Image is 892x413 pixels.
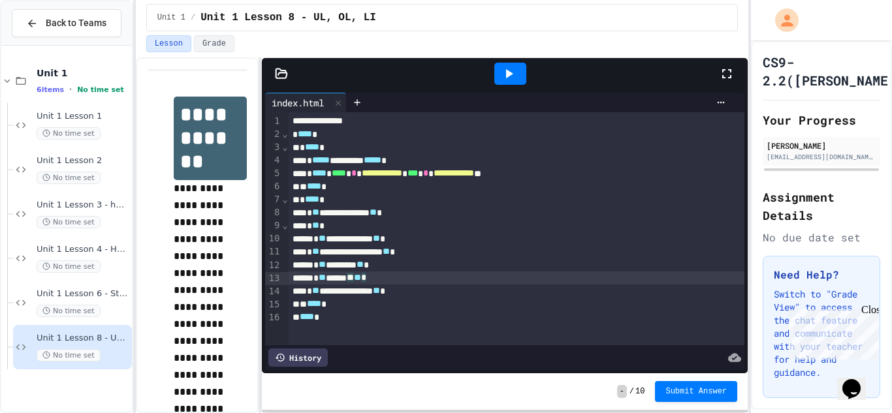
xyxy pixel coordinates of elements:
div: 13 [265,272,281,285]
div: index.html [265,93,347,112]
span: No time set [37,305,101,317]
span: No time set [37,216,101,228]
div: [PERSON_NAME] [767,140,876,151]
div: index.html [265,96,330,110]
span: Unit 1 [157,12,185,23]
span: Unit 1 Lesson 3 - heading and paragraph tags [37,200,129,211]
button: Back to Teams [12,9,121,37]
span: Fold line [281,129,288,139]
span: - [617,385,627,398]
div: [EMAIL_ADDRESS][DOMAIN_NAME] [767,152,876,162]
h3: Need Help? [774,267,869,283]
span: Fold line [281,220,288,230]
span: No time set [77,85,124,94]
iframe: chat widget [784,304,879,359]
span: Back to Teams [46,16,106,30]
div: 1 [265,115,281,128]
div: 16 [265,311,281,324]
span: Unit 1 Lesson 6 - Station 1 Build [37,288,129,299]
span: Unit 1 Lesson 1 [37,111,129,122]
div: My Account [761,5,802,35]
div: 10 [265,232,281,245]
span: / [191,12,195,23]
span: Fold line [281,194,288,204]
div: No due date set [763,230,880,245]
div: 11 [265,245,281,258]
div: 14 [265,285,281,298]
h2: Your Progress [763,111,880,129]
span: Unit 1 Lesson 8 - UL, OL, LI [37,333,129,344]
span: No time set [37,127,101,140]
div: 2 [265,128,281,141]
span: Fold line [281,142,288,152]
h2: Assignment Details [763,188,880,224]
button: Lesson [146,35,191,52]
span: No time set [37,260,101,273]
button: Submit Answer [655,381,737,402]
div: 7 [265,193,281,206]
span: • [69,84,72,95]
span: Submit Answer [665,386,727,397]
div: History [268,348,328,367]
div: 6 [265,180,281,193]
span: / [629,386,634,397]
button: Grade [194,35,234,52]
div: 12 [265,259,281,272]
div: 15 [265,298,281,311]
span: No time set [37,349,101,361]
span: Unit 1 [37,67,129,79]
span: 6 items [37,85,64,94]
span: No time set [37,172,101,184]
div: 8 [265,206,281,219]
div: Chat with us now!Close [5,5,90,83]
span: Unit 1 Lesson 2 [37,155,129,166]
div: 3 [265,141,281,154]
div: 4 [265,154,281,167]
div: 9 [265,219,281,232]
p: Switch to "Grade View" to access the chat feature and communicate with your teacher for help and ... [774,288,869,379]
span: 10 [635,386,645,397]
iframe: chat widget [837,361,879,400]
div: 5 [265,167,281,180]
span: Unit 1 Lesson 8 - UL, OL, LI [200,10,376,25]
span: Unit 1 Lesson 4 - Headlines Lab [37,244,129,255]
